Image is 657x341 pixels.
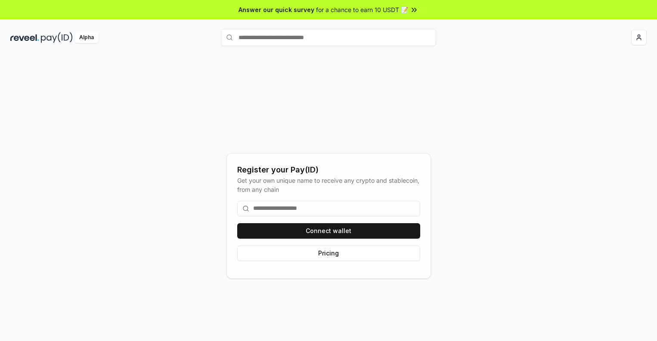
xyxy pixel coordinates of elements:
img: pay_id [41,32,73,43]
span: for a chance to earn 10 USDT 📝 [316,5,408,14]
div: Register your Pay(ID) [237,164,420,176]
div: Alpha [74,32,99,43]
div: Get your own unique name to receive any crypto and stablecoin, from any chain [237,176,420,194]
button: Connect wallet [237,223,420,239]
button: Pricing [237,246,420,261]
img: reveel_dark [10,32,39,43]
span: Answer our quick survey [239,5,314,14]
